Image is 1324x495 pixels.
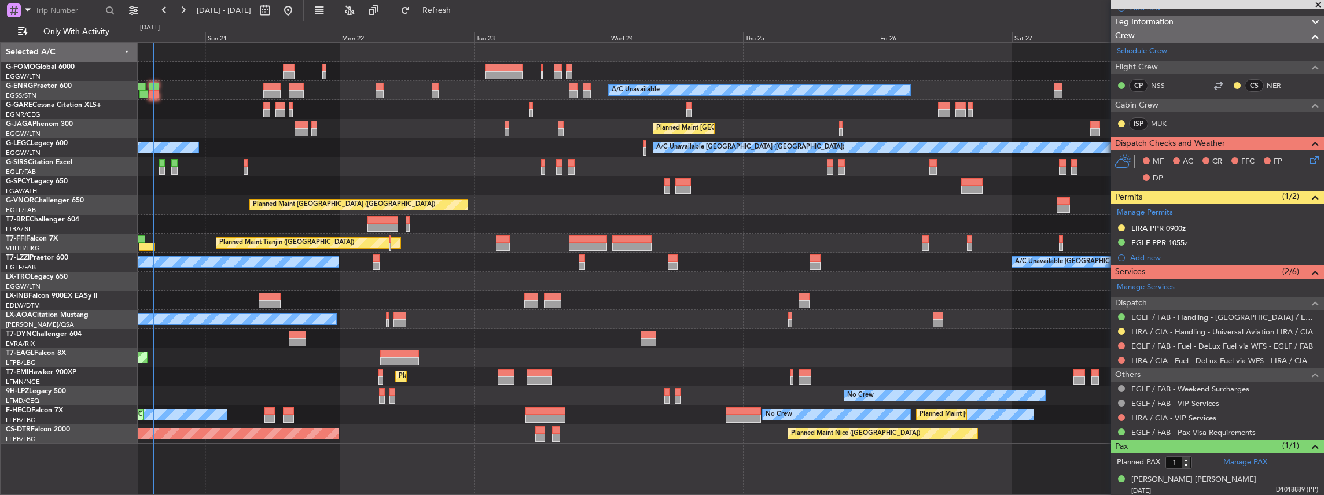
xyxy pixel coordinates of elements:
div: EGLF PPR 1055z [1131,238,1188,247]
a: G-SPCYLegacy 650 [6,178,68,185]
a: Manage Permits [1117,207,1173,219]
span: Services [1115,265,1145,279]
a: LX-TROLegacy 650 [6,274,68,280]
button: Only With Activity [13,23,126,41]
a: EGLF / FAB - Fuel - DeLux Fuel via WFS - EGLF / FAB [1131,341,1313,351]
span: (1/2) [1282,190,1299,202]
span: T7-EMI [6,369,28,376]
span: Leg Information [1115,16,1174,29]
a: T7-FFIFalcon 7X [6,235,58,242]
a: [PERSON_NAME]/QSA [6,320,74,329]
div: Wed 24 [609,32,743,42]
span: LX-AOA [6,312,32,319]
a: LX-INBFalcon 900EX EASy II [6,293,97,300]
span: [DATE] - [DATE] [197,5,251,16]
a: G-GARECessna Citation XLS+ [6,102,101,109]
div: A/C Unavailable [GEOGRAPHIC_DATA] ([GEOGRAPHIC_DATA]) [656,139,844,156]
a: LFPB/LBG [6,359,36,367]
a: EGGW/LTN [6,282,41,291]
a: F-HECDFalcon 7X [6,407,63,414]
a: T7-EAGLFalcon 8X [6,350,66,357]
div: Planned Maint [GEOGRAPHIC_DATA] ([GEOGRAPHIC_DATA]) [253,196,435,213]
a: T7-EMIHawker 900XP [6,369,76,376]
span: Refresh [413,6,461,14]
a: NSS [1151,80,1177,91]
span: G-GARE [6,102,32,109]
a: EGLF / FAB - Handling - [GEOGRAPHIC_DATA] / EGLF / FAB [1131,312,1318,322]
a: EDLW/DTM [6,301,40,310]
span: G-VNOR [6,197,34,204]
span: T7-FFI [6,235,26,242]
label: Planned PAX [1117,457,1160,468]
span: Dispatch Checks and Weather [1115,137,1225,150]
a: EGLF / FAB - VIP Services [1131,398,1219,408]
span: CR [1212,156,1222,168]
span: T7-EAGL [6,350,34,357]
a: G-VNORChallenger 650 [6,197,84,204]
span: Dispatch [1115,297,1147,310]
a: LTBA/ISL [6,225,32,234]
div: Sat 20 [71,32,205,42]
div: No Crew [847,387,874,404]
div: Mon 22 [340,32,474,42]
div: Planned Maint Nice ([GEOGRAPHIC_DATA]) [791,425,920,442]
span: G-LEGC [6,140,31,147]
a: G-SIRSCitation Excel [6,159,72,166]
div: CS [1245,79,1264,92]
a: LFMD/CEQ [6,397,39,405]
a: G-LEGCLegacy 600 [6,140,68,147]
a: EGLF / FAB - Pax Visa Requirements [1131,427,1256,437]
span: T7-BRE [6,216,30,223]
a: G-FOMOGlobal 6000 [6,64,75,71]
div: Add new [1130,253,1318,263]
span: G-JAGA [6,121,32,128]
div: Planned Maint Tianjin ([GEOGRAPHIC_DATA]) [219,234,354,252]
span: Pax [1115,440,1128,453]
span: G-ENRG [6,83,33,90]
span: G-SIRS [6,159,28,166]
div: No Crew [766,406,792,423]
a: LIRA / CIA - Handling - Universal Aviation LIRA / CIA [1131,327,1313,337]
a: Manage PAX [1223,457,1267,468]
a: G-JAGAPhenom 300 [6,121,73,128]
a: LIRA / CIA - Fuel - DeLux Fuel via WFS - LIRA / CIA [1131,356,1307,365]
a: EGGW/LTN [6,72,41,81]
span: Permits [1115,191,1142,204]
span: Cabin Crew [1115,99,1158,112]
span: [DATE] [1131,486,1151,495]
a: VHHH/HKG [6,244,40,253]
a: EGNR/CEG [6,110,41,119]
span: CS-DTR [6,426,31,433]
a: T7-LZZIPraetor 600 [6,254,68,261]
input: Trip Number [35,2,102,19]
span: T7-LZZI [6,254,30,261]
div: [DATE] [140,23,160,33]
a: EGLF/FAB [6,168,36,176]
div: ISP [1129,117,1148,130]
a: G-ENRGPraetor 600 [6,83,72,90]
div: LIRA PPR 0900z [1131,223,1186,233]
a: LFMN/NCE [6,378,40,386]
div: A/C Unavailable [612,82,660,99]
div: Sun 21 [205,32,340,42]
a: EGLF/FAB [6,206,36,215]
span: G-SPCY [6,178,31,185]
a: Schedule Crew [1117,46,1167,57]
span: FFC [1241,156,1255,168]
a: EGSS/STN [6,91,36,100]
div: Planned Maint [GEOGRAPHIC_DATA] [399,368,509,385]
div: Thu 25 [743,32,877,42]
span: DP [1153,173,1163,184]
div: Planned Maint [GEOGRAPHIC_DATA] ([GEOGRAPHIC_DATA]) [656,120,838,137]
a: NER [1267,80,1293,91]
span: LX-INB [6,293,28,300]
div: CP [1129,79,1148,92]
span: 9H-LPZ [6,388,29,395]
span: (2/6) [1282,265,1299,278]
a: T7-BREChallenger 604 [6,216,79,223]
span: F-HECD [6,407,31,414]
div: Sat 27 [1012,32,1146,42]
span: Others [1115,368,1141,382]
span: (1/1) [1282,439,1299,452]
span: FP [1274,156,1282,168]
